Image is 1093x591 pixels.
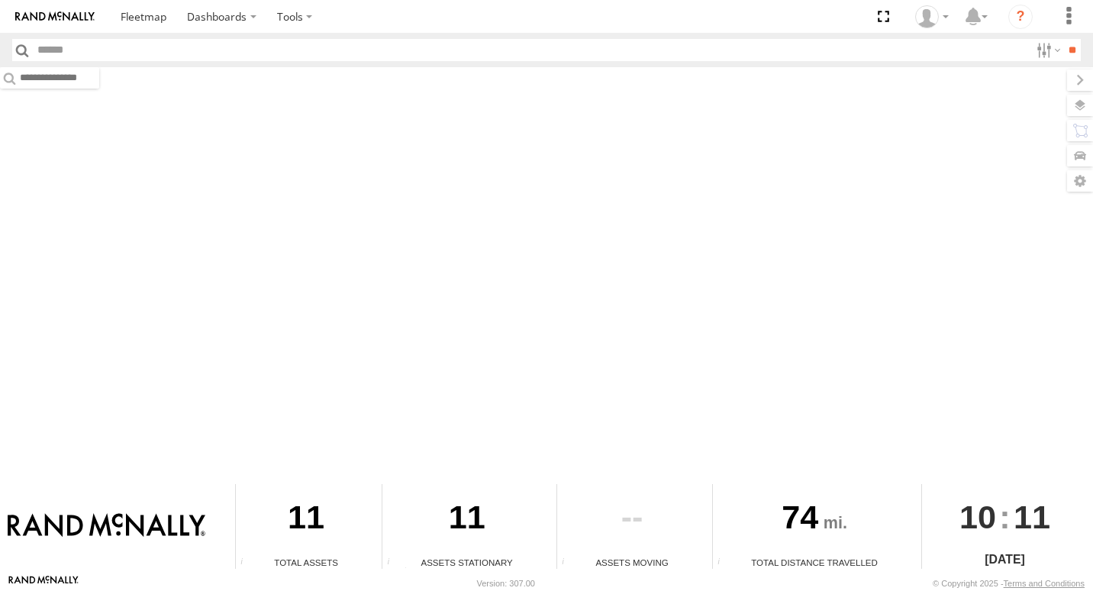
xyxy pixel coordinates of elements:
[1004,579,1085,588] a: Terms and Conditions
[713,556,916,569] div: Total Distance Travelled
[236,557,259,569] div: Total number of Enabled Assets
[713,557,736,569] div: Total distance travelled by all assets within specified date range and applied filters
[382,556,551,569] div: Assets Stationary
[236,556,376,569] div: Total Assets
[8,513,205,539] img: Rand McNally
[1008,5,1033,29] i: ?
[1067,170,1093,192] label: Map Settings
[1030,39,1063,61] label: Search Filter Options
[557,557,580,569] div: Total number of assets current in transit.
[922,484,1088,550] div: :
[910,5,954,28] div: Valeo Dash
[236,484,376,556] div: 11
[1014,484,1050,550] span: 11
[477,579,535,588] div: Version: 307.00
[557,556,707,569] div: Assets Moving
[933,579,1085,588] div: © Copyright 2025 -
[382,557,405,569] div: Total number of assets current stationary.
[922,551,1088,569] div: [DATE]
[382,484,551,556] div: 11
[15,11,95,22] img: rand-logo.svg
[713,484,916,556] div: 74
[959,484,996,550] span: 10
[8,576,79,591] a: Visit our Website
